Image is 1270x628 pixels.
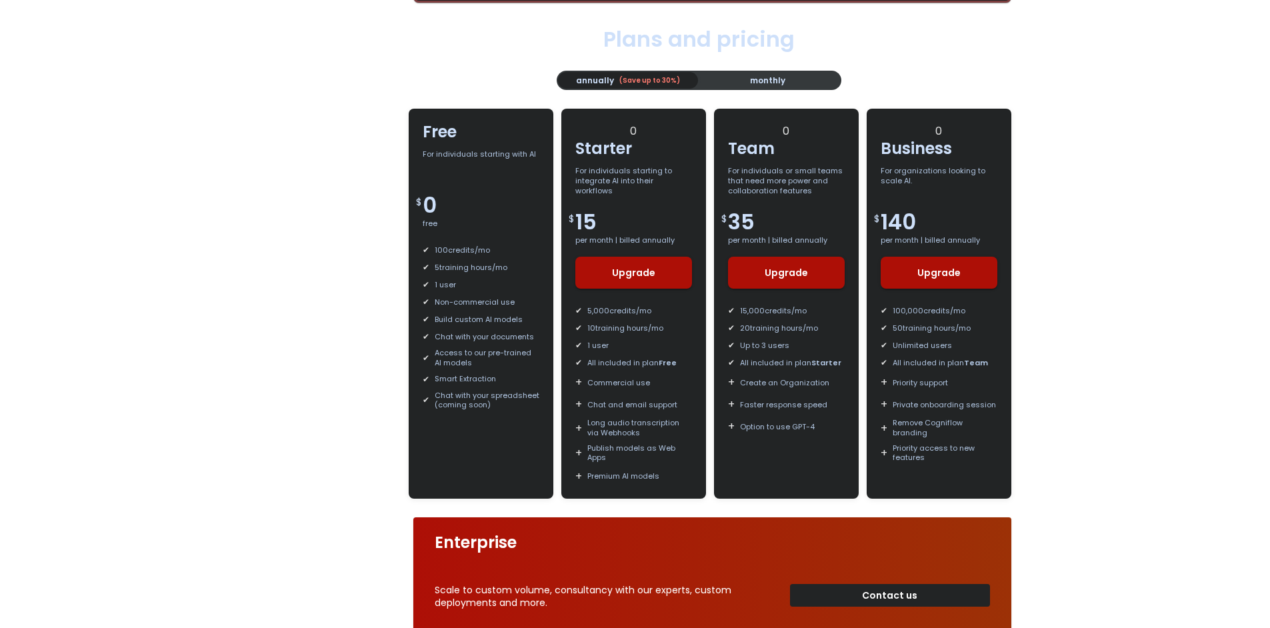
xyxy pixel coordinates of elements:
h2: 140 [881,209,997,235]
div: + [728,396,735,413]
div: + [575,445,582,461]
div: + [575,468,582,485]
p: Smart Extraction [435,374,496,384]
span: $ [874,213,879,225]
p: Priority support [893,378,948,388]
div: ✔ [575,322,582,334]
h3: Free [423,123,539,141]
h2: Plans and pricing [387,27,1011,52]
button: Contact us [790,584,990,607]
p: Faster response speed [740,400,827,410]
b: Free [659,357,677,368]
p: 20 training hours/mo [740,323,818,333]
div: ✔ [881,322,887,334]
span: Upgrade [739,265,834,281]
div: ✔ [728,357,735,369]
h3: Enterprise [435,533,990,552]
div: + [881,396,887,413]
div: ✔ [881,305,887,317]
p: Non-commercial use [435,297,515,307]
div: ✔ [423,313,429,325]
p: Premium AI models [587,471,659,481]
p: free [423,219,539,229]
h2: 0 [423,193,539,218]
span: $ [569,213,574,225]
p: 50 training hours/mo [893,323,971,333]
button: Upgrade [728,257,845,289]
div: ✔ [423,296,429,308]
p: Long audio transcription via Webhooks [587,418,692,437]
p: per month | billed annually [575,235,692,245]
h2: 15 [575,209,692,235]
div: ✔ [575,339,582,351]
p: 100 credits/mo [435,245,490,255]
p: Publish models as Web Apps [587,443,692,463]
div: ✔ [423,244,429,256]
div: ✔ [881,357,887,369]
p: Up to 3 users [740,341,789,351]
p: All included in plan [740,358,841,368]
div: ✔ [575,305,582,317]
div: ✔ [423,352,429,364]
p: For individuals starting to integrate AI into their workflows [575,166,692,195]
p: Chat and email support [587,400,677,410]
p: Chat with your spreadsheet (coming soon) [435,391,539,410]
div: + [881,374,887,391]
p: monthly [750,75,785,87]
span: (Save up to 30%) [619,75,680,86]
div: 0 [561,109,706,499]
p: Priority access to new features [893,443,997,463]
div: ✔ [423,279,429,291]
p: Private onboarding session [893,400,996,410]
p: Access to our pre-trained AI models [435,348,539,367]
span: Contact us [800,587,980,604]
div: + [575,374,582,391]
button: Upgrade [575,257,692,289]
b: Starter [811,357,841,368]
p: 10 training hours/mo [587,323,663,333]
div: ✔ [575,357,582,369]
p: All included in plan [587,358,677,368]
div: ✔ [423,261,429,273]
div: 0 [714,109,859,499]
h3: Business [881,139,997,158]
span: $ [721,213,727,225]
p: For individuals or small teams that need more power and collaboration features [728,166,845,195]
div: + [728,418,735,435]
p: For organizations looking to scale AI. [881,166,997,185]
p: 5,000 credits/mo [587,306,651,316]
p: Scale to custom volume, consultancy with our experts, custom deployments and more. [435,584,774,609]
p: 15,000 credits/mo [740,306,807,316]
p: 1 user [587,341,609,351]
h2: 35 [728,209,845,235]
p: annually [576,75,614,87]
p: Commercial use [587,378,650,388]
div: ✔ [728,322,735,334]
h3: Starter [575,139,692,158]
div: + [728,374,735,391]
p: Chat with your documents [435,332,534,342]
p: per month | billed annually [728,235,845,245]
span: Upgrade [586,265,681,281]
p: per month | billed annually [881,235,997,245]
p: Remove Cogniflow branding [893,418,997,437]
span: $ [416,197,421,208]
div: + [881,420,887,437]
p: All included in plan [893,358,988,368]
button: Upgrade [881,257,997,289]
div: ✔ [728,339,735,351]
p: 5 training hours/mo [435,263,507,273]
p: Build custom AI models [435,315,523,325]
p: For individuals starting with AI [423,149,539,159]
div: ✔ [728,305,735,317]
h3: Team [728,139,845,158]
div: + [881,445,887,461]
p: 100,000 credits/mo [893,306,965,316]
b: Team [964,357,988,368]
div: ✔ [423,373,429,385]
div: + [575,420,582,437]
p: Create an Organization [740,378,829,388]
span: Upgrade [891,265,987,281]
div: ✔ [881,339,887,351]
div: + [575,396,582,413]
